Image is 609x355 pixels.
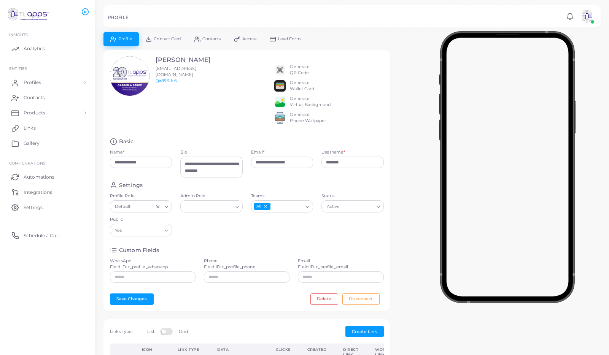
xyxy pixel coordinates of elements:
h5: PROFILE [108,15,129,20]
button: Disconnect [342,293,380,305]
button: Delete [310,293,338,305]
img: logo [7,7,49,21]
label: Name [110,149,125,155]
span: Yes [114,227,123,235]
span: Profiles [24,79,41,86]
span: Integrations [24,189,52,196]
label: Username [321,149,345,155]
div: Data [217,347,259,352]
a: Products [6,105,89,120]
button: Clear Selected [155,203,161,209]
input: Search for option [342,203,373,211]
span: Settings [24,204,43,211]
label: Phone Field ID: t_profile_phone [204,258,256,270]
div: Created [307,347,327,352]
a: Profiles [6,75,89,90]
div: Generate QR Code [290,64,310,76]
span: Access [242,37,257,41]
h4: Settings [119,182,143,189]
a: Gallery [6,136,89,151]
span: Products [24,109,45,116]
span: Default [114,203,132,211]
input: Search for option [124,226,162,235]
h4: Custom Fields [119,247,159,254]
h4: Basic [119,138,134,145]
span: [EMAIL_ADDRESS][DOMAIN_NAME] [156,66,197,77]
div: Clicks [276,347,291,352]
img: 522fc3d1c3555ff804a1a379a540d0107ed87845162a92721bf5e2ebbcc3ae6c.png [274,112,286,124]
a: avatar [577,9,596,24]
label: Bio [180,149,243,155]
div: Search for option [180,200,243,212]
span: Analytics [24,45,45,52]
img: e64e04433dee680bcc62d3a6779a8f701ecaf3be228fb80ea91b313d80e16e10.png [274,96,286,108]
button: Deselect All [263,204,268,209]
span: Create Link [352,329,377,334]
div: Search for option [251,200,313,212]
label: Grid [179,329,188,335]
img: apple-wallet.png [274,80,286,92]
a: Schedule a Call [6,228,89,243]
input: Search for option [271,203,303,211]
h3: [PERSON_NAME] [156,56,219,64]
label: Admin Role [180,193,243,199]
label: WhatsApp Field ID: t_profile_whatsapp [110,258,168,270]
div: Search for option [110,224,172,236]
div: Generate Wallet Card [290,80,314,92]
span: Links Type: [110,329,133,334]
img: qr2.png [274,64,286,76]
span: Gallery [24,140,40,147]
label: Public [110,217,172,223]
span: All [254,203,270,210]
label: Profile Role [110,193,172,199]
div: Icon [142,347,161,352]
img: phone-mock.b55596b7.png [439,31,576,303]
span: Active [326,203,341,211]
div: Search for option [110,200,172,212]
div: Link Type [178,347,201,352]
div: Generate Phone Wallpaper [290,112,326,124]
span: Contacts [202,37,221,41]
span: INSIGHTS [9,32,28,37]
span: Schedule a Call [24,232,59,239]
input: Search for option [132,203,153,211]
label: List [147,329,154,335]
label: Email Field ID: t_profile_email [298,258,348,270]
a: Integrations [6,184,89,200]
span: Lead Form [278,37,301,41]
span: Automations [24,174,54,181]
a: Links [6,120,89,136]
label: Teams [251,193,313,199]
a: Settings [6,200,89,215]
span: ENTITIES [9,66,27,71]
span: Contact Card [154,37,181,41]
a: Automations [6,169,89,184]
span: Contacts [24,94,45,101]
input: Search for option [184,203,232,211]
a: Contacts [6,90,89,105]
img: avatar [579,9,595,24]
label: Email [251,149,265,155]
span: Configurations [9,161,45,165]
button: Save Changes [110,293,154,305]
button: Create Link [345,326,384,337]
label: Status [321,193,384,199]
span: Links [24,125,36,132]
a: @r893tfs6 [156,78,177,83]
div: Search for option [321,200,384,212]
span: Profile [118,37,132,41]
div: Generate Virtual Background [290,96,331,108]
a: Analytics [6,41,89,56]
